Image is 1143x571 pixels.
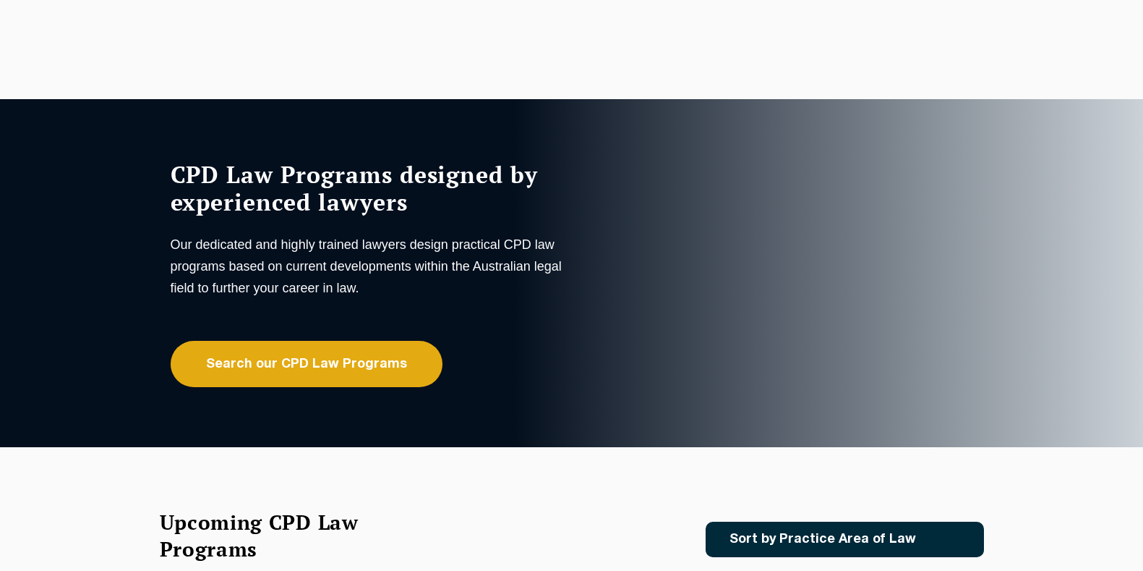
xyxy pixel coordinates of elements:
[160,509,395,562] h2: Upcoming CPD Law Programs
[706,522,984,557] a: Sort by Practice Area of Law
[939,533,956,546] img: Icon
[171,234,568,299] p: Our dedicated and highly trained lawyers design practical CPD law programs based on current devel...
[171,161,568,216] h1: CPD Law Programs designed by experienced lawyers
[171,341,442,387] a: Search our CPD Law Programs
